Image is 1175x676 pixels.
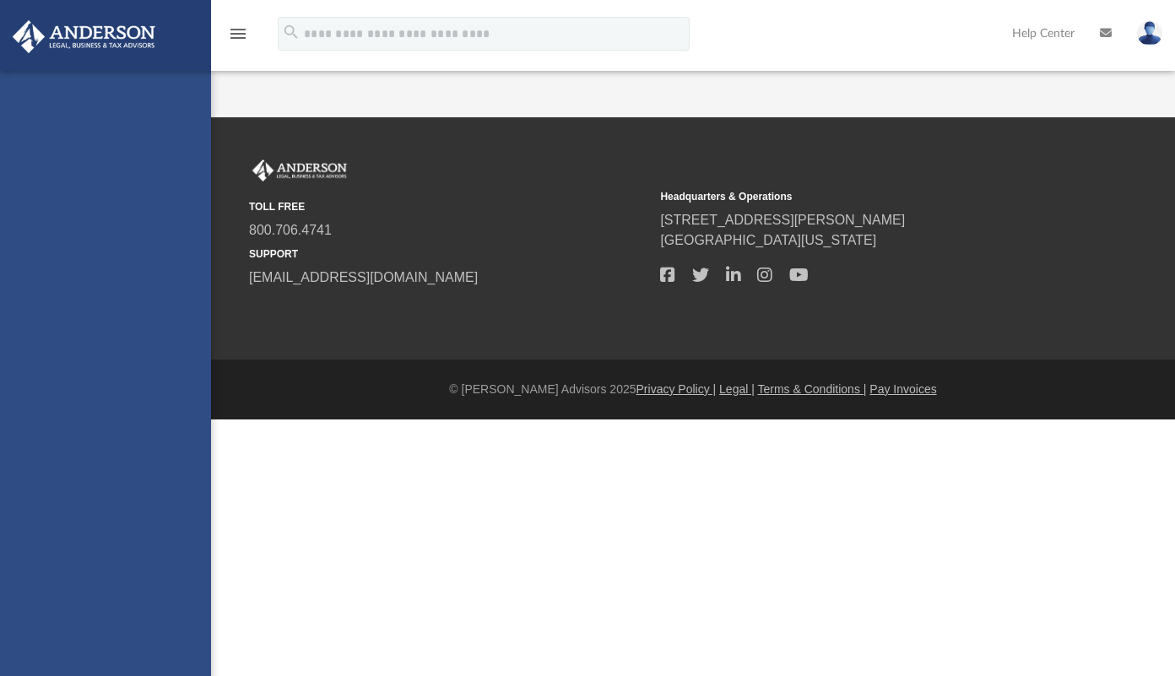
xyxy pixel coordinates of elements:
img: Anderson Advisors Platinum Portal [249,160,350,181]
img: Anderson Advisors Platinum Portal [8,20,160,53]
a: Pay Invoices [869,382,936,396]
a: 800.706.4741 [249,223,332,237]
i: menu [228,24,248,44]
div: © [PERSON_NAME] Advisors 2025 [211,381,1175,398]
small: Headquarters & Operations [660,189,1059,204]
img: User Pic [1137,21,1162,46]
small: TOLL FREE [249,199,648,214]
a: Legal | [719,382,755,396]
i: search [282,23,301,41]
small: SUPPORT [249,246,648,262]
a: Terms & Conditions | [758,382,867,396]
a: [GEOGRAPHIC_DATA][US_STATE] [660,233,876,247]
a: Privacy Policy | [636,382,717,396]
a: menu [228,32,248,44]
a: [STREET_ADDRESS][PERSON_NAME] [660,213,905,227]
a: [EMAIL_ADDRESS][DOMAIN_NAME] [249,270,478,284]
